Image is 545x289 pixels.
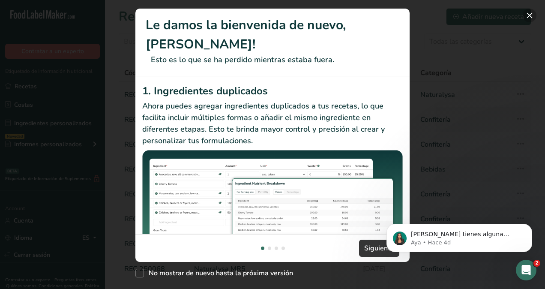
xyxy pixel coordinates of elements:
iframe: Intercom live chat [516,260,536,280]
button: Siguiente [359,240,399,257]
p: Esto es lo que se ha perdido mientras estaba fuera. [146,54,399,66]
p: Ahora puedes agregar ingredientes duplicados a tus recetas, lo que facilita incluir múltiples for... [142,100,403,147]
span: 2 [533,260,540,267]
iframe: Intercom notifications mensaje [374,206,545,266]
h2: 1. Ingredientes duplicados [142,83,403,99]
img: Ingredientes duplicados [142,150,403,247]
span: Siguiente [364,243,394,253]
span: No mostrar de nuevo hasta la próxima versión [144,269,293,277]
h1: Le damos la bienvenida de nuevo, [PERSON_NAME]! [146,15,399,54]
